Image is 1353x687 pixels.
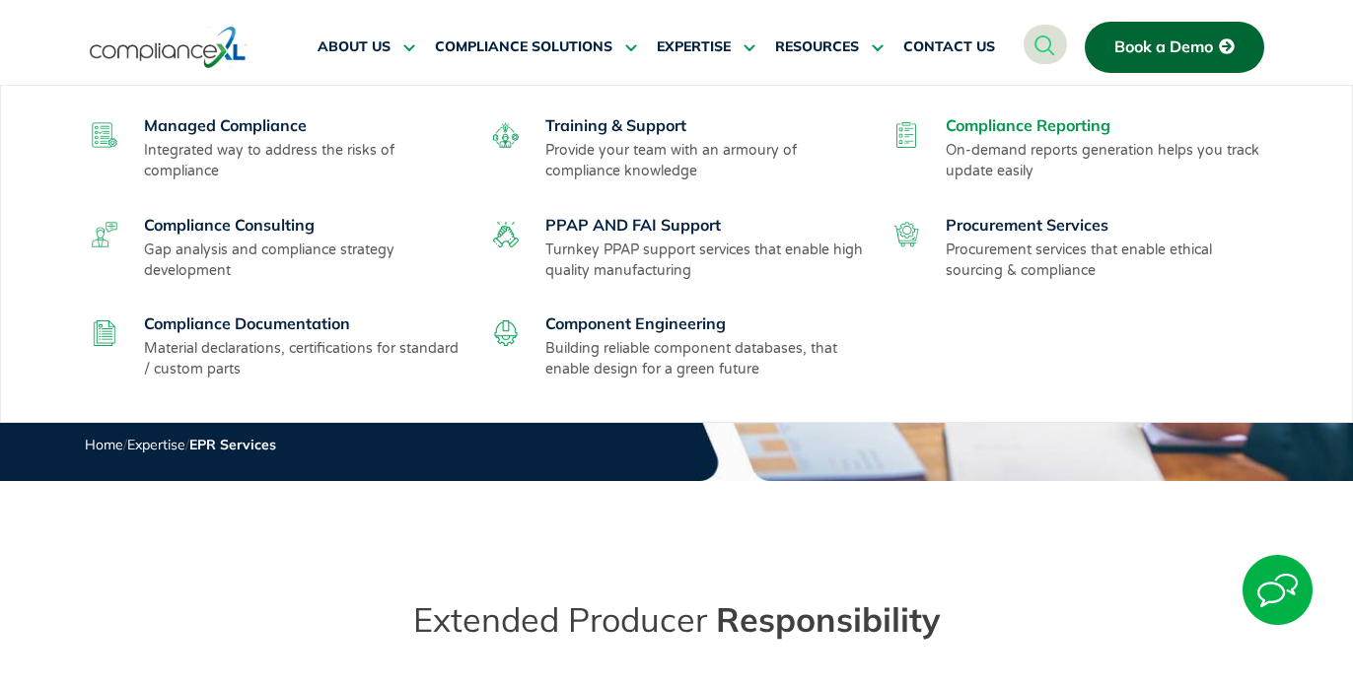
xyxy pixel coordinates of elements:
[144,313,350,333] a: Compliance Documentation
[1085,22,1264,73] a: Book a Demo
[493,222,519,247] img: ppaf-fai.svg
[318,38,391,56] span: ABOUT US
[85,436,123,453] a: Home
[144,338,466,379] p: Material declarations, certifications for standard / custom parts
[903,38,995,56] span: CONTACT US
[435,38,612,56] span: COMPLIANCE SOLUTIONS
[946,240,1268,281] p: Procurement services that enable ethical sourcing & compliance
[545,115,686,135] a: Training & Support
[92,320,117,346] img: compliance-documentation.svg
[144,115,307,135] a: Managed Compliance
[92,222,117,247] img: compliance-consulting.svg
[893,222,919,247] img: procurement-services.svg
[435,24,637,71] a: COMPLIANCE SOLUTIONS
[127,436,185,453] a: Expertise
[903,24,995,71] a: CONTACT US
[1243,555,1313,625] img: Start Chat
[716,598,940,641] span: Responsibility
[545,313,726,333] a: Component Engineering
[493,122,519,148] img: training-support.svg
[946,215,1108,235] a: Procurement Services
[893,122,919,148] img: compliance-reporting.svg
[1024,25,1067,64] a: navsearch-button
[775,24,884,71] a: RESOURCES
[657,24,755,71] a: EXPERTISE
[775,38,859,56] span: RESOURCES
[318,24,415,71] a: ABOUT US
[144,140,466,181] p: Integrated way to address the risks of compliance
[144,240,466,281] p: Gap analysis and compliance strategy development
[545,215,721,235] a: PPAP AND FAI Support
[85,436,276,453] span: / /
[90,25,247,70] img: logo-one.svg
[493,320,519,346] img: component-engineering.svg
[946,115,1110,135] a: Compliance Reporting
[545,338,868,379] p: Building reliable component databases, that enable design for a green future
[946,140,1268,181] p: On-demand reports generation helps you track update easily
[144,215,315,235] a: Compliance Consulting
[413,598,707,641] span: Extended Producer
[657,38,731,56] span: EXPERTISE
[189,436,276,453] span: EPR Services
[545,240,868,281] p: Turnkey PPAP support services that enable high quality manufacturing
[92,122,117,148] img: managed-compliance.svg
[545,140,868,181] p: Provide your team with an armoury of compliance knowledge
[1114,38,1213,56] span: Book a Demo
